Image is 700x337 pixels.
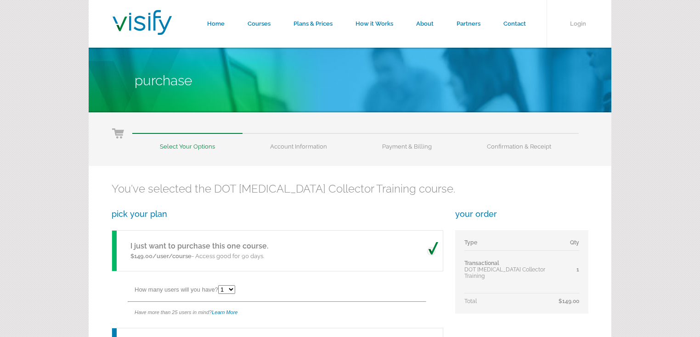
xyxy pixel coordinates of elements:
[113,10,172,35] img: Visify Training
[132,133,243,150] li: Select Your Options
[135,281,442,301] div: How many users will you have?
[464,266,545,279] span: DOT [MEDICAL_DATA] Collector Training
[243,133,355,150] li: Account Information
[559,298,579,304] span: $149.00
[113,24,172,38] a: Visify Training
[559,266,579,273] div: 1
[130,253,192,260] span: $149.00/user/course
[559,239,579,251] td: Qty
[130,241,268,252] h5: I just want to purchase this one course.
[464,293,559,305] td: Total
[355,133,459,150] li: Payment & Billing
[455,209,588,219] h3: your order
[459,133,579,150] li: Confirmation & Receipt
[212,309,237,315] a: Learn More
[464,239,559,251] td: Type
[464,260,499,266] span: Transactional
[130,252,268,261] p: - Access good for 90 days.
[112,209,442,219] h3: pick your plan
[135,72,192,88] span: Purchase
[112,182,588,195] h2: You've selected the DOT [MEDICAL_DATA] Collector Training course.
[135,302,442,323] div: Have more than 25 users in mind?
